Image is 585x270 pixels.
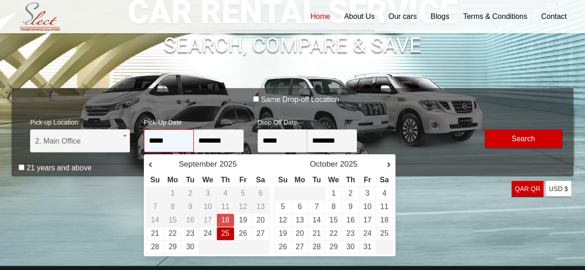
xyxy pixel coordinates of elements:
[380,216,388,224] a: 18
[239,216,247,224] a: 19
[511,181,543,197] a: QAR QR
[203,216,212,224] span: 17
[168,243,177,251] a: 29
[206,189,210,197] span: 3
[188,203,192,210] span: 9
[256,216,265,224] a: 20
[256,203,265,210] span: 13
[151,243,159,251] a: 28
[346,229,355,237] a: 23
[380,176,389,184] span: Saturday
[259,189,263,197] span: 6
[203,229,212,237] a: 24
[363,229,371,237] a: 24
[346,216,355,224] a: 16
[239,229,247,237] a: 26
[363,243,371,251] a: 31
[329,229,338,237] a: 22
[310,160,338,168] span: October
[295,176,305,184] span: Monday
[332,203,336,210] a: 8
[239,176,246,184] span: Friday
[296,216,304,224] a: 13
[261,95,339,104] label: Same Drop-off Location
[332,189,336,197] a: 1
[313,216,321,224] a: 14
[150,176,160,184] span: Sunday
[30,129,130,152] span: 2. Main Office
[239,203,247,210] span: 12
[296,229,304,237] a: 20
[346,176,355,184] span: Thursday
[168,216,177,224] span: 15
[202,176,213,184] span: Wednesday
[151,229,159,237] a: 21
[221,229,229,237] a: 25
[380,203,388,210] a: 11
[279,216,287,224] a: 12
[312,176,320,184] span: Tuesday
[485,130,562,148] button: Modify Search
[151,216,159,224] span: 14
[346,243,355,251] a: 30
[219,160,237,168] span: 2025
[186,229,194,237] a: 23
[216,214,234,227] td: Return Date
[258,113,357,129] span: Drop Off Date
[148,161,162,170] a: Prev
[35,130,125,153] span: 2. Main Office
[12,162,573,174] p: 2 hour Grace Period for Vehicle Drop off
[186,243,194,251] a: 30
[186,216,194,224] span: 16
[256,176,265,184] span: Saturday
[329,216,338,224] a: 15
[167,176,178,184] span: Monday
[363,203,371,210] a: 10
[314,203,319,210] a: 7
[221,203,229,210] span: 11
[153,203,157,210] span: 7
[171,203,175,210] span: 8
[30,113,130,129] span: Pick-up Location
[348,189,352,197] a: 2
[365,189,369,197] a: 3
[279,229,287,237] a: 19
[223,189,228,197] span: 4
[313,229,321,237] a: 21
[363,176,371,184] span: Friday
[179,160,217,168] span: September
[546,181,571,197] a: USD $
[279,243,287,251] a: 26
[377,161,391,170] a: Next
[171,189,175,197] span: 1
[144,113,244,129] span: Pick-Up Date
[380,229,388,237] a: 25
[296,243,304,251] a: 27
[328,176,339,184] span: Wednesday
[313,243,321,251] a: 28
[241,189,245,197] span: 5
[363,216,371,224] a: 17
[221,216,229,224] a: 18
[278,176,287,184] span: Sunday
[340,160,357,168] span: 2025
[298,203,302,210] a: 6
[348,203,352,210] a: 9
[203,203,212,210] span: 10
[168,229,177,237] a: 22
[221,176,230,184] span: Thursday
[382,189,386,197] a: 4
[281,203,285,210] a: 5
[12,21,573,56] h1: SEARCH, COMPARE & SAVE
[26,163,92,173] label: 21 years and above
[186,176,194,184] span: Tuesday
[329,243,338,251] a: 29
[256,229,265,237] a: 27
[188,189,192,197] span: 2
[14,1,66,33] img: Select Rent a Car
